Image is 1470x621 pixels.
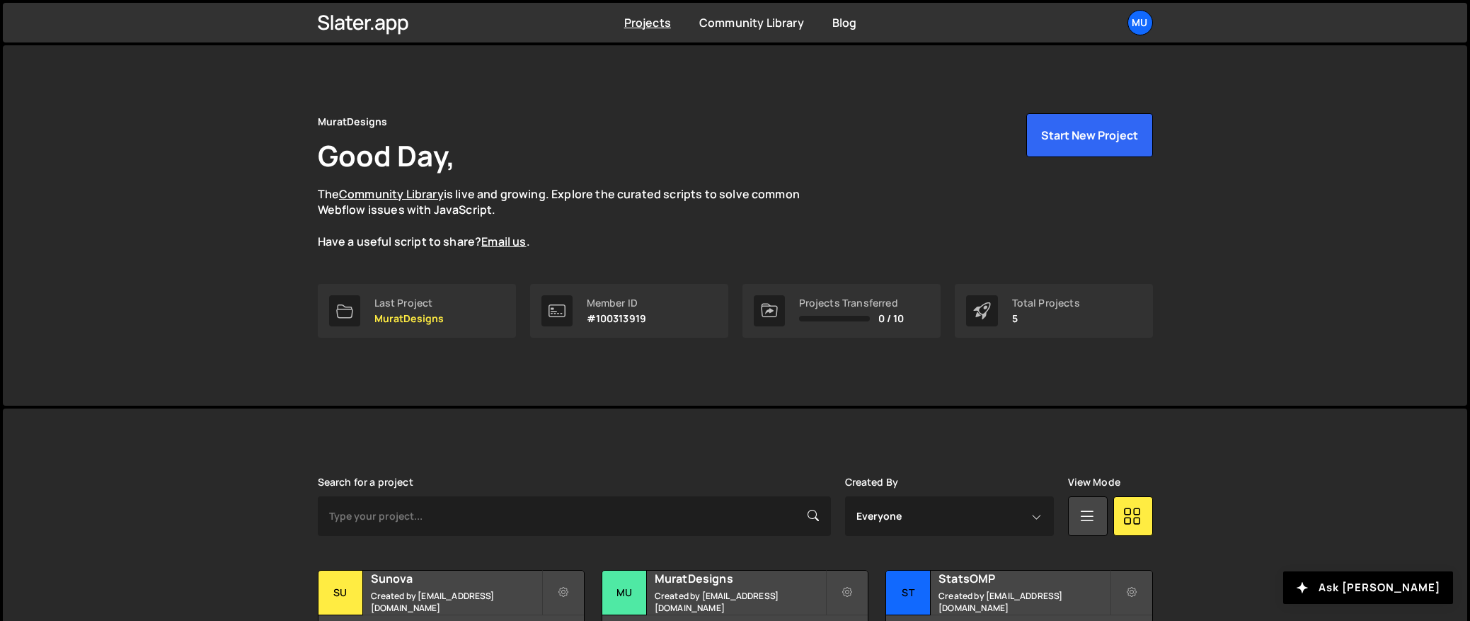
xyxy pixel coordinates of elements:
div: Projects Transferred [799,297,905,309]
button: Start New Project [1026,113,1153,157]
a: Community Library [339,186,444,202]
a: Mu [1127,10,1153,35]
a: Email us [481,234,526,249]
a: Last Project MuratDesigns [318,284,516,338]
div: Total Projects [1012,297,1080,309]
p: MuratDesigns [374,313,444,324]
button: Ask [PERSON_NAME] [1283,571,1453,604]
h1: Good Day, [318,136,455,175]
h2: StatsOMP [938,571,1109,586]
a: Projects [624,15,671,30]
p: #100313919 [587,313,647,324]
div: Su [318,571,363,615]
input: Type your project... [318,496,831,536]
small: Created by [EMAIL_ADDRESS][DOMAIN_NAME] [371,590,541,614]
div: MuratDesigns [318,113,388,130]
small: Created by [EMAIL_ADDRESS][DOMAIN_NAME] [655,590,825,614]
div: St [886,571,931,615]
span: 0 / 10 [878,313,905,324]
h2: MuratDesigns [655,571,825,586]
label: View Mode [1068,477,1120,488]
div: Member ID [587,297,647,309]
label: Created By [845,477,899,488]
a: Community Library [699,15,804,30]
h2: Sunova [371,571,541,586]
label: Search for a project [318,477,413,488]
p: The is live and growing. Explore the curated scripts to solve common Webflow issues with JavaScri... [318,186,827,250]
a: Blog [832,15,857,30]
div: Mu [602,571,647,615]
small: Created by [EMAIL_ADDRESS][DOMAIN_NAME] [938,590,1109,614]
div: Last Project [374,297,444,309]
p: 5 [1012,313,1080,324]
